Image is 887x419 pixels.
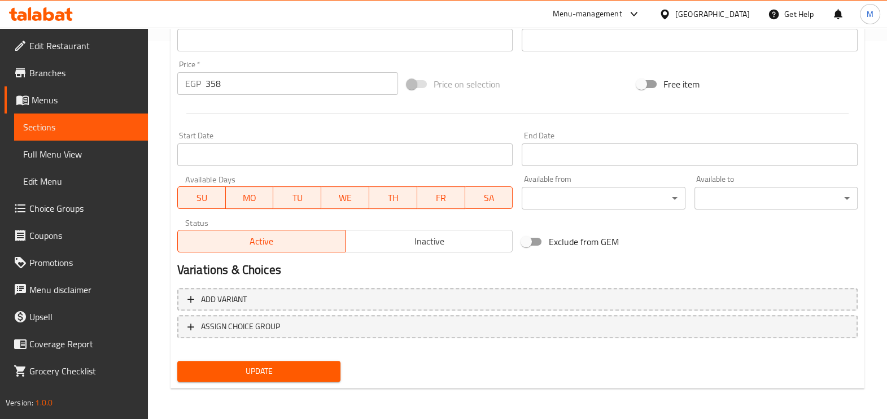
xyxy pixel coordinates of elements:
[182,190,221,206] span: SU
[369,186,417,209] button: TH
[553,7,622,21] div: Menu-management
[14,141,148,168] a: Full Menu View
[32,93,139,107] span: Menus
[5,59,148,86] a: Branches
[201,320,280,334] span: ASSIGN CHOICE GROUP
[14,114,148,141] a: Sections
[29,364,139,378] span: Grocery Checklist
[23,120,139,134] span: Sections
[417,186,465,209] button: FR
[5,86,148,114] a: Menus
[182,233,341,250] span: Active
[14,168,148,195] a: Edit Menu
[548,235,618,248] span: Exclude from GEM
[522,29,858,51] input: Please enter product sku
[350,233,509,250] span: Inactive
[29,337,139,351] span: Coverage Report
[29,283,139,296] span: Menu disclaimer
[177,29,513,51] input: Please enter product barcode
[23,147,139,161] span: Full Menu View
[185,77,201,90] p: EGP
[675,8,750,20] div: [GEOGRAPHIC_DATA]
[230,190,269,206] span: MO
[465,186,513,209] button: SA
[29,310,139,324] span: Upsell
[23,174,139,188] span: Edit Menu
[35,395,53,410] span: 1.0.0
[177,288,858,311] button: Add variant
[29,39,139,53] span: Edit Restaurant
[177,361,340,382] button: Update
[5,222,148,249] a: Coupons
[278,190,317,206] span: TU
[345,230,513,252] button: Inactive
[5,276,148,303] a: Menu disclaimer
[663,77,700,91] span: Free item
[5,249,148,276] a: Promotions
[226,186,274,209] button: MO
[29,256,139,269] span: Promotions
[201,293,247,307] span: Add variant
[5,303,148,330] a: Upsell
[326,190,365,206] span: WE
[177,315,858,338] button: ASSIGN CHOICE GROUP
[177,230,346,252] button: Active
[470,190,509,206] span: SA
[374,190,413,206] span: TH
[434,77,500,91] span: Price on selection
[5,32,148,59] a: Edit Restaurant
[29,202,139,215] span: Choice Groups
[206,72,398,95] input: Please enter price
[522,187,685,209] div: ​
[694,187,858,209] div: ​
[5,357,148,385] a: Grocery Checklist
[186,364,331,378] span: Update
[422,190,461,206] span: FR
[29,66,139,80] span: Branches
[321,186,369,209] button: WE
[5,195,148,222] a: Choice Groups
[273,186,321,209] button: TU
[177,261,858,278] h2: Variations & Choices
[867,8,873,20] span: M
[5,330,148,357] a: Coverage Report
[6,395,33,410] span: Version:
[177,186,226,209] button: SU
[29,229,139,242] span: Coupons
